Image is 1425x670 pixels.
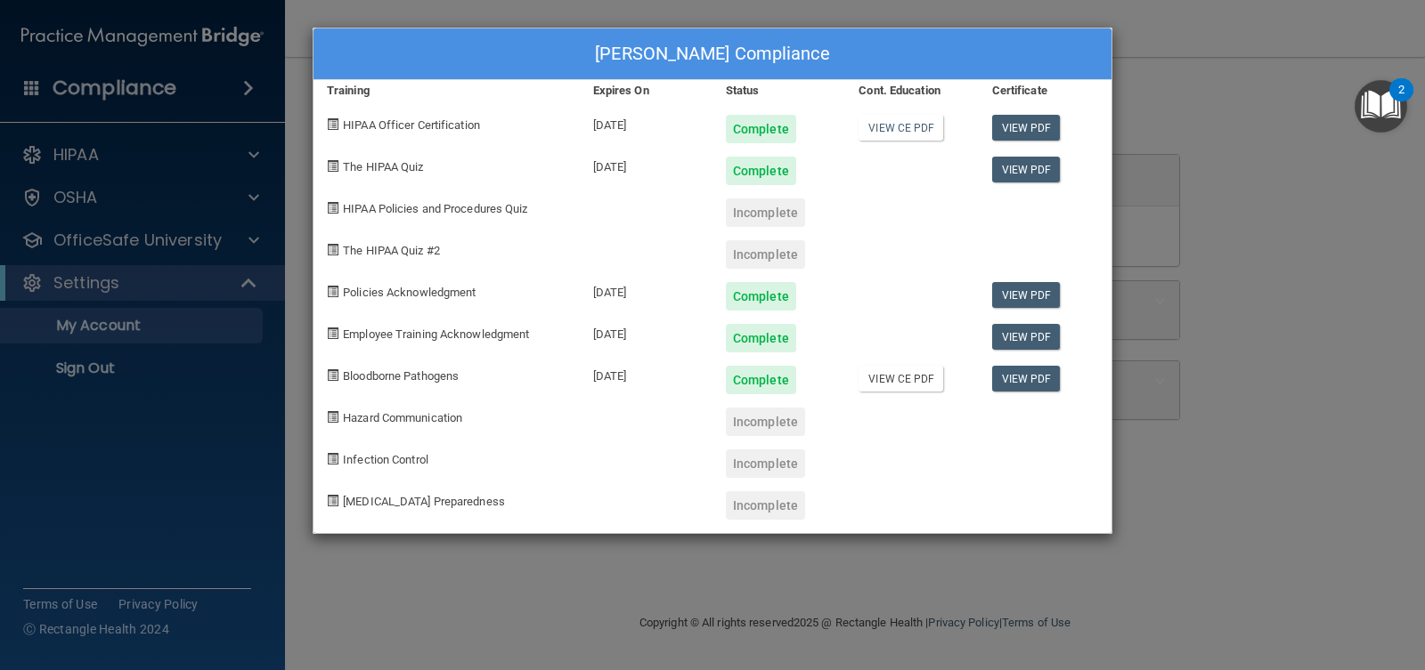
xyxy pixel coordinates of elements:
[726,240,805,269] div: Incomplete
[343,495,505,508] span: [MEDICAL_DATA] Preparedness
[580,80,712,101] div: Expires On
[580,269,712,311] div: [DATE]
[845,80,978,101] div: Cont. Education
[726,282,796,311] div: Complete
[343,369,459,383] span: Bloodborne Pathogens
[859,366,943,392] a: View CE PDF
[992,366,1061,392] a: View PDF
[859,115,943,141] a: View CE PDF
[343,411,462,424] span: Hazard Communication
[580,311,712,352] div: [DATE]
[712,80,845,101] div: Status
[992,115,1061,141] a: View PDF
[1398,90,1405,113] div: 2
[726,366,796,394] div: Complete
[343,453,428,466] span: Infection Control
[343,286,476,299] span: Policies Acknowledgment
[343,118,480,132] span: HIPAA Officer Certification
[992,324,1061,350] a: View PDF
[1336,547,1404,615] iframe: Drift Widget Chat Controller
[979,80,1111,101] div: Certificate
[343,244,440,257] span: The HIPAA Quiz #2
[726,324,796,352] div: Complete
[580,143,712,185] div: [DATE]
[313,28,1111,80] div: [PERSON_NAME] Compliance
[726,449,805,478] div: Incomplete
[726,408,805,436] div: Incomplete
[1355,80,1407,133] button: Open Resource Center, 2 new notifications
[343,160,423,174] span: The HIPAA Quiz
[343,327,529,341] span: Employee Training Acknowledgment
[726,157,796,185] div: Complete
[992,157,1061,182] a: View PDF
[726,115,796,143] div: Complete
[580,352,712,394] div: [DATE]
[726,198,805,227] div: Incomplete
[992,282,1061,308] a: View PDF
[580,101,712,143] div: [DATE]
[726,491,805,520] div: Incomplete
[313,80,580,101] div: Training
[343,202,527,215] span: HIPAA Policies and Procedures Quiz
